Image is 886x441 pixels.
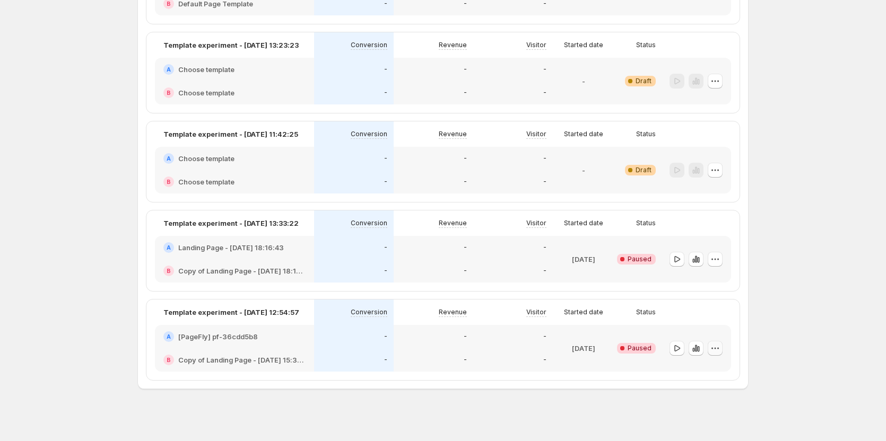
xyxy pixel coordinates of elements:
[543,178,546,186] p: -
[564,130,603,138] p: Started date
[178,64,234,75] h2: Choose template
[167,244,171,251] h2: A
[163,307,299,317] p: Template experiment - [DATE] 12:54:57
[543,65,546,74] p: -
[163,40,299,50] p: Template experiment - [DATE] 13:23:23
[464,154,467,163] p: -
[564,41,603,49] p: Started date
[543,267,546,275] p: -
[636,166,652,174] span: Draft
[464,178,467,186] p: -
[384,267,387,275] p: -
[178,87,234,98] h2: Choose template
[572,343,595,354] p: [DATE]
[464,267,467,275] p: -
[464,89,467,97] p: -
[582,76,585,86] p: -
[464,332,467,341] p: -
[628,255,652,263] span: Paused
[351,130,387,138] p: Conversion
[564,308,603,316] p: Started date
[439,308,467,316] p: Revenue
[464,243,467,252] p: -
[163,218,299,228] p: Template experiment - [DATE] 13:33:22
[167,179,171,185] h2: B
[439,41,467,49] p: Revenue
[351,308,387,316] p: Conversion
[526,130,546,138] p: Visitor
[167,90,171,96] h2: B
[439,130,467,138] p: Revenue
[163,129,298,139] p: Template experiment - [DATE] 11:42:25
[351,41,387,49] p: Conversion
[384,356,387,364] p: -
[384,89,387,97] p: -
[636,41,656,49] p: Status
[384,154,387,163] p: -
[178,355,306,365] h2: Copy of Landing Page - [DATE] 15:33:01
[167,357,171,363] h2: B
[526,308,546,316] p: Visitor
[543,332,546,341] p: -
[384,178,387,186] p: -
[526,41,546,49] p: Visitor
[384,332,387,341] p: -
[543,356,546,364] p: -
[582,165,585,175] p: -
[526,219,546,227] p: Visitor
[464,356,467,364] p: -
[464,65,467,74] p: -
[178,242,284,253] h2: Landing Page - [DATE] 18:16:43
[351,219,387,227] p: Conversion
[167,155,171,162] h2: A
[178,177,234,187] h2: Choose template
[543,243,546,252] p: -
[178,331,258,342] h2: [PageFly] pf-36cdd5b8
[636,130,656,138] p: Status
[384,65,387,74] p: -
[167,66,171,73] h2: A
[178,266,306,276] h2: Copy of Landing Page - [DATE] 18:16:43
[167,333,171,340] h2: A
[543,89,546,97] p: -
[167,1,171,7] h2: B
[564,219,603,227] p: Started date
[384,243,387,252] p: -
[636,308,656,316] p: Status
[167,268,171,274] h2: B
[543,154,546,163] p: -
[636,77,652,85] span: Draft
[628,344,652,352] span: Paused
[572,254,595,264] p: [DATE]
[178,153,234,164] h2: Choose template
[636,219,656,227] p: Status
[439,219,467,227] p: Revenue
